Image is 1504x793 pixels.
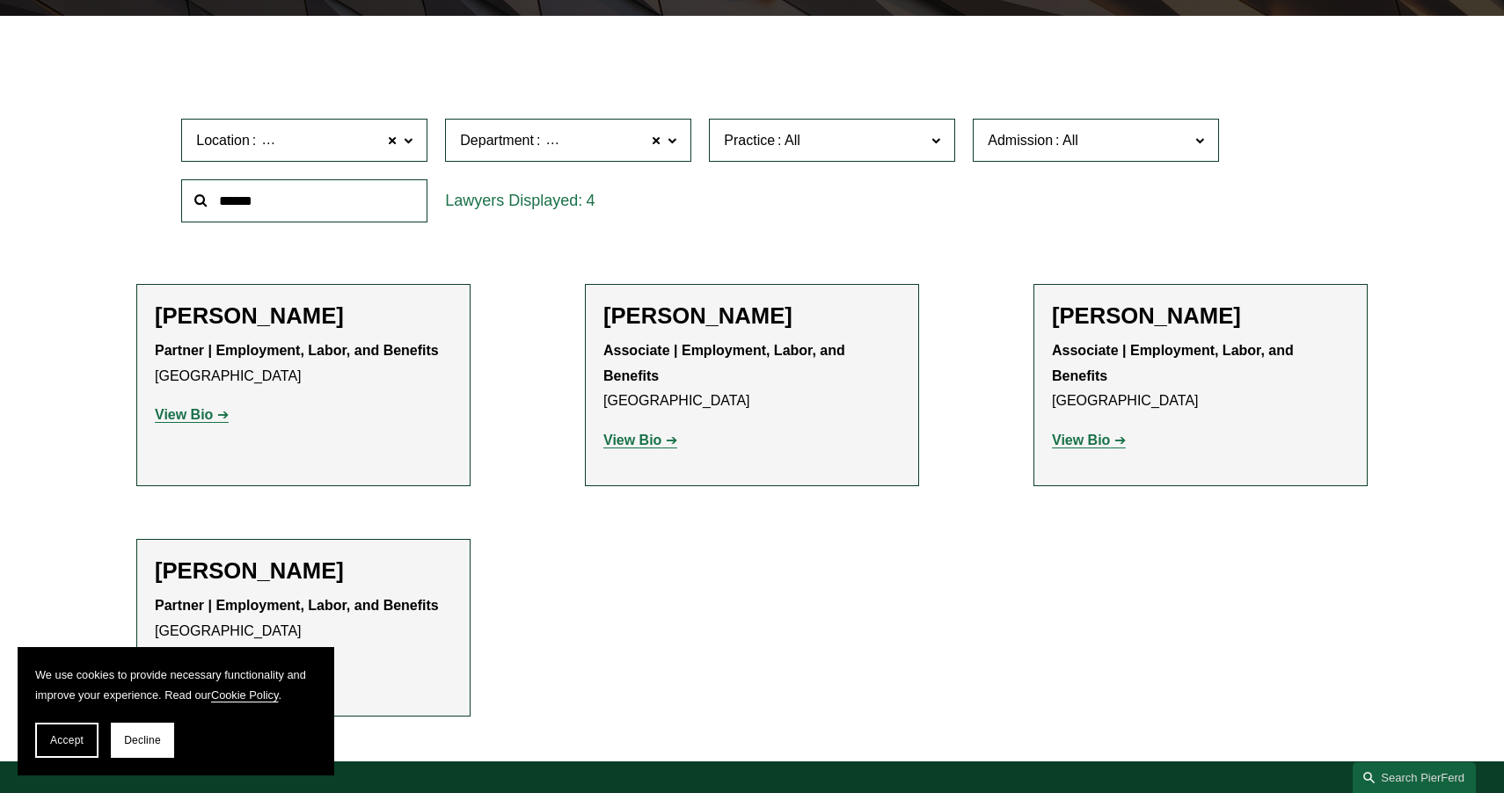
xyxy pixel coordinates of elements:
[603,302,901,330] h2: [PERSON_NAME]
[155,407,229,422] a: View Bio
[196,133,250,148] span: Location
[211,688,279,702] a: Cookie Policy
[724,133,775,148] span: Practice
[155,407,213,422] strong: View Bio
[35,665,317,705] p: We use cookies to provide necessary functionality and improve your experience. Read our .
[155,302,452,330] h2: [PERSON_NAME]
[155,338,452,389] p: [GEOGRAPHIC_DATA]
[111,723,174,758] button: Decline
[460,133,534,148] span: Department
[155,557,452,585] h2: [PERSON_NAME]
[586,192,595,209] span: 4
[1052,433,1110,447] strong: View Bio
[259,129,405,152] span: [GEOGRAPHIC_DATA]
[18,647,334,775] section: Cookie banner
[1052,343,1297,383] strong: Associate | Employment, Labor, and Benefits
[155,593,452,644] p: [GEOGRAPHIC_DATA]
[603,343,849,383] strong: Associate | Employment, Labor, and Benefits
[543,129,750,152] span: Employment, Labor, and Benefits
[988,133,1053,148] span: Admission
[124,734,161,746] span: Decline
[155,343,439,358] strong: Partner | Employment, Labor, and Benefits
[1052,433,1126,447] a: View Bio
[1353,762,1476,793] a: Search this site
[35,723,99,758] button: Accept
[1052,302,1349,330] h2: [PERSON_NAME]
[155,598,439,613] strong: Partner | Employment, Labor, and Benefits
[50,734,84,746] span: Accept
[1052,338,1349,414] p: [GEOGRAPHIC_DATA]
[603,338,901,414] p: [GEOGRAPHIC_DATA]
[603,433,677,447] a: View Bio
[603,433,661,447] strong: View Bio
